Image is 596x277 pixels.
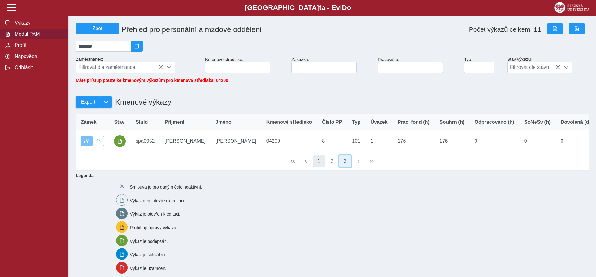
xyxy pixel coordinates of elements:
[352,119,360,125] span: Typ
[93,136,104,146] button: Uzamknout lze pouze výkaz, který je podepsán a schválen.
[524,119,551,125] span: SoNeSv (h)
[119,23,378,36] h1: Přehled pro personální a mzdové oddělení
[81,136,93,146] button: Výkaz je odemčen.
[393,130,435,152] td: 176
[554,2,589,13] img: logo_web_su.png
[556,130,596,152] td: 0
[13,20,63,26] span: Výkazy
[266,119,312,125] span: Kmenové středisko
[19,4,577,12] b: [GEOGRAPHIC_DATA] a - Evi
[289,55,375,75] div: Zakázka:
[313,155,325,167] button: 1
[130,212,180,217] span: Výkaz je otevřen k editaci.
[375,55,462,75] div: Pracoviště:
[322,119,342,125] span: Číslo PP
[398,119,430,125] span: Prac. fond (h)
[319,4,321,11] span: t
[76,78,228,83] span: Máte přístup pouze ke kmenovým výkazům pro kmenová střediska: 04200
[347,130,365,152] td: 101
[130,185,202,190] span: Smlouva je pro daný měsíc neaktivní.
[130,198,185,203] span: Výkaz není otevřen k editaci.
[505,54,591,75] div: Stav výkazu:
[130,266,166,271] span: Výkaz je uzamčen.
[81,99,95,105] span: Export
[81,119,97,125] span: Zámek
[326,155,338,167] button: 2
[569,23,585,34] button: Export do PDF
[165,119,184,125] span: Příjmení
[130,252,166,257] span: Výkaz je schválen.
[210,130,261,152] td: [PERSON_NAME]
[136,119,148,125] span: SluId
[470,130,519,152] td: 0
[79,26,116,31] span: Zpět
[561,119,591,125] span: Dovolená (d)
[261,130,317,152] td: 04200
[130,225,177,230] span: Probíhají úpravy výkazu.
[317,130,347,152] td: 8
[112,95,171,109] h1: Kmenové výkazy
[365,130,392,152] td: 1
[76,23,119,34] button: Zpět
[342,4,347,11] span: D
[339,155,351,167] button: 3
[469,26,541,33] span: Počet výkazů celkem: 11
[215,119,232,125] span: Jméno
[76,62,163,73] span: Filtrovat dle zaměstnance
[519,130,556,152] td: 0
[370,119,387,125] span: Úvazek
[203,55,289,75] div: Kmenové středisko:
[76,96,100,108] button: Export
[13,65,63,70] span: Odhlásit
[13,54,63,59] span: Nápověda
[547,23,563,34] button: Export do Excelu
[435,130,470,152] td: 176
[508,62,560,73] span: Filtrovat dle stavu
[131,130,160,152] td: spa0052
[347,4,351,11] span: o
[73,171,586,181] b: Legenda
[73,54,203,75] div: Zaměstnanec:
[475,119,514,125] span: Odpracováno (h)
[114,135,126,147] button: podepsáno
[440,119,465,125] span: Souhrn (h)
[462,55,505,75] div: Typ:
[13,42,63,48] span: Profil
[131,41,143,52] button: 2025/09
[114,119,124,125] span: Stav
[13,31,63,37] span: Modul PAM
[130,239,168,243] span: Výkaz je podepsán.
[160,130,211,152] td: [PERSON_NAME]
